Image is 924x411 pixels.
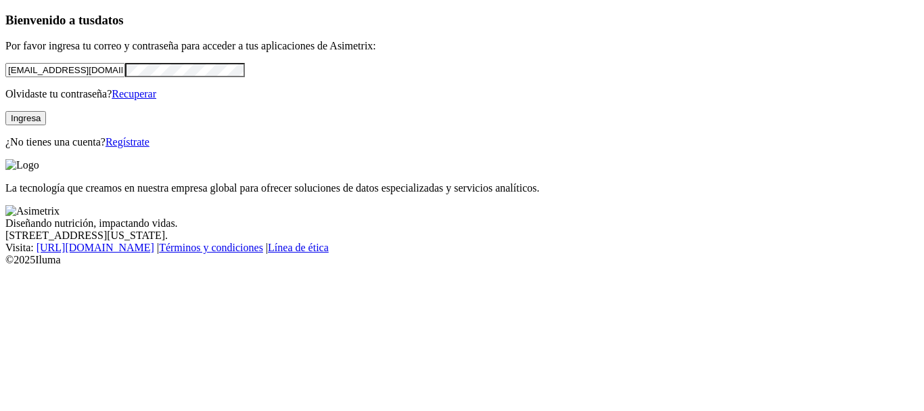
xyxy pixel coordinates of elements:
span: datos [95,13,124,27]
img: Logo [5,159,39,171]
a: Regístrate [106,136,149,148]
p: La tecnología que creamos en nuestra empresa global para ofrecer soluciones de datos especializad... [5,182,919,194]
button: Ingresa [5,111,46,125]
h3: Bienvenido a tus [5,13,919,28]
p: Por favor ingresa tu correo y contraseña para acceder a tus aplicaciones de Asimetrix: [5,40,919,52]
p: ¿No tienes una cuenta? [5,136,919,148]
div: © 2025 Iluma [5,254,919,266]
a: [URL][DOMAIN_NAME] [37,242,154,253]
p: Olvidaste tu contraseña? [5,88,919,100]
div: [STREET_ADDRESS][US_STATE]. [5,230,919,242]
a: Recuperar [112,88,156,100]
a: Línea de ética [268,242,329,253]
a: Términos y condiciones [159,242,263,253]
div: Visita : | | [5,242,919,254]
div: Diseñando nutrición, impactando vidas. [5,217,919,230]
img: Asimetrix [5,205,60,217]
input: Tu correo [5,63,125,77]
